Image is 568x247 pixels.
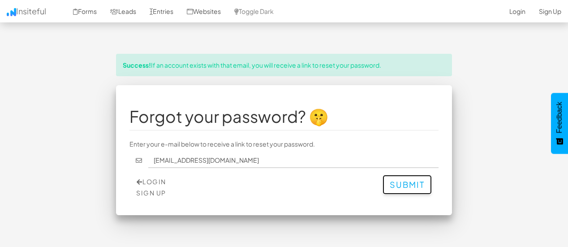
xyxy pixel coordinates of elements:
[123,61,151,69] strong: Success!
[148,153,439,168] input: john@doe.com
[137,178,166,186] a: Login
[136,189,166,197] a: Sign Up
[551,93,568,154] button: Feedback - Show survey
[555,102,564,133] span: Feedback
[116,54,452,76] div: If an account exists with that email, you will receive a link to reset your password.
[7,8,16,16] img: icon.png
[383,175,432,195] button: Submit
[129,108,439,126] h1: Forgot your password? 🤫
[129,139,439,148] p: Enter your e-mail below to receive a link to reset your password.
